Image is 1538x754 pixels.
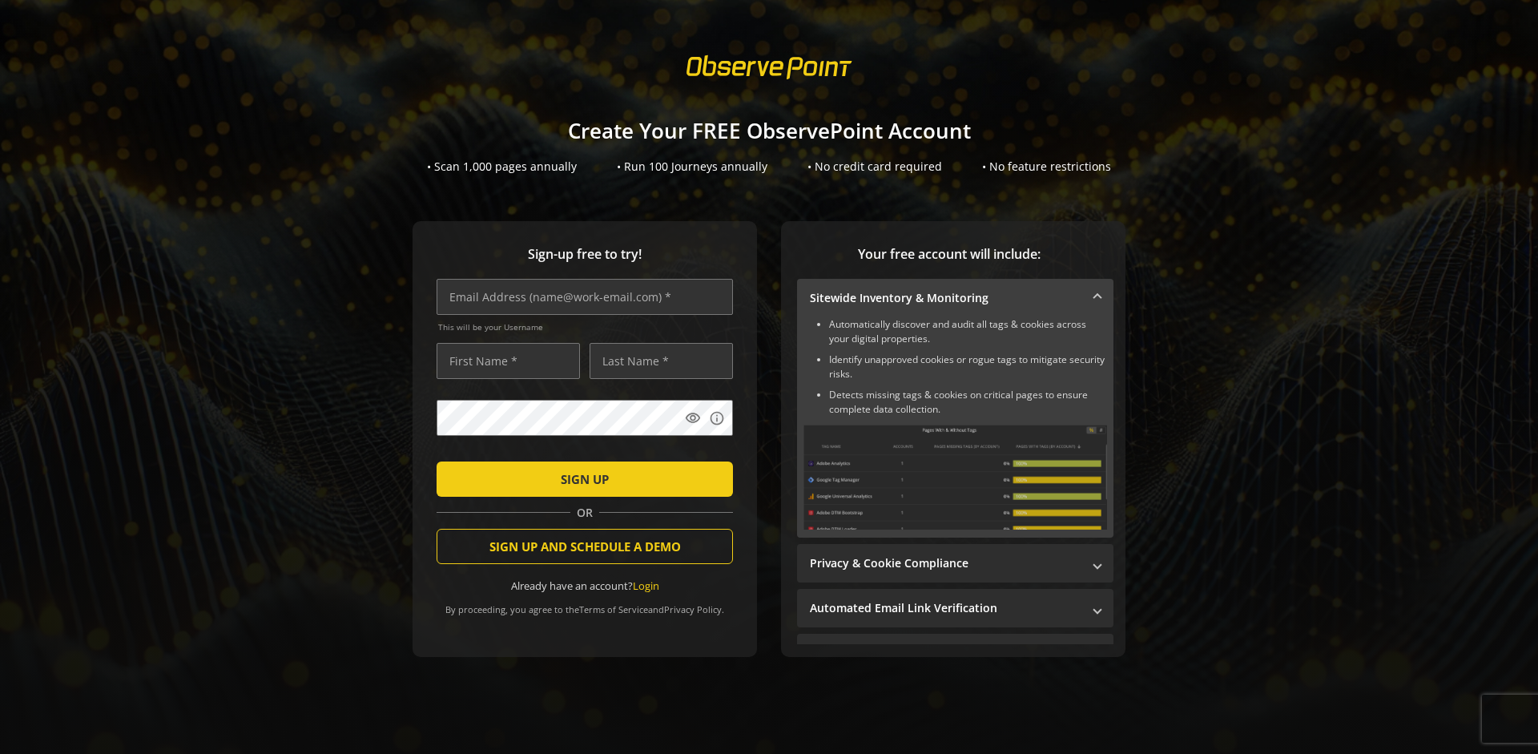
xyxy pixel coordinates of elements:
[829,317,1107,346] li: Automatically discover and audit all tags & cookies across your digital properties.
[437,245,733,264] span: Sign-up free to try!
[664,603,722,615] a: Privacy Policy
[982,159,1111,175] div: • No feature restrictions
[709,410,725,426] mat-icon: info
[437,343,580,379] input: First Name *
[685,410,701,426] mat-icon: visibility
[437,579,733,594] div: Already have an account?
[590,343,733,379] input: Last Name *
[797,279,1113,317] mat-expansion-panel-header: Sitewide Inventory & Monitoring
[797,317,1113,538] div: Sitewide Inventory & Monitoring
[797,245,1101,264] span: Your free account will include:
[829,388,1107,417] li: Detects missing tags & cookies on critical pages to ensure complete data collection.
[489,532,681,561] span: SIGN UP AND SCHEDULE A DEMO
[633,579,659,593] a: Login
[437,593,733,615] div: By proceeding, you agree to the and .
[579,603,648,615] a: Terms of Service
[561,465,609,494] span: SIGN UP
[810,555,1081,571] mat-panel-title: Privacy & Cookie Compliance
[437,529,733,564] button: SIGN UP AND SCHEDULE A DEMO
[807,159,942,175] div: • No credit card required
[797,544,1113,583] mat-expansion-panel-header: Privacy & Cookie Compliance
[437,279,733,315] input: Email Address (name@work-email.com) *
[810,600,1081,616] mat-panel-title: Automated Email Link Verification
[437,462,733,497] button: SIGN UP
[829,353,1107,381] li: Identify unapproved cookies or rogue tags to mitigate security risks.
[810,290,1081,306] mat-panel-title: Sitewide Inventory & Monitoring
[797,589,1113,627] mat-expansion-panel-header: Automated Email Link Verification
[427,159,577,175] div: • Scan 1,000 pages annually
[617,159,767,175] div: • Run 100 Journeys annually
[570,505,599,521] span: OR
[803,425,1107,530] img: Sitewide Inventory & Monitoring
[438,321,733,333] span: This will be your Username
[797,634,1113,672] mat-expansion-panel-header: Performance Monitoring with Web Vitals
